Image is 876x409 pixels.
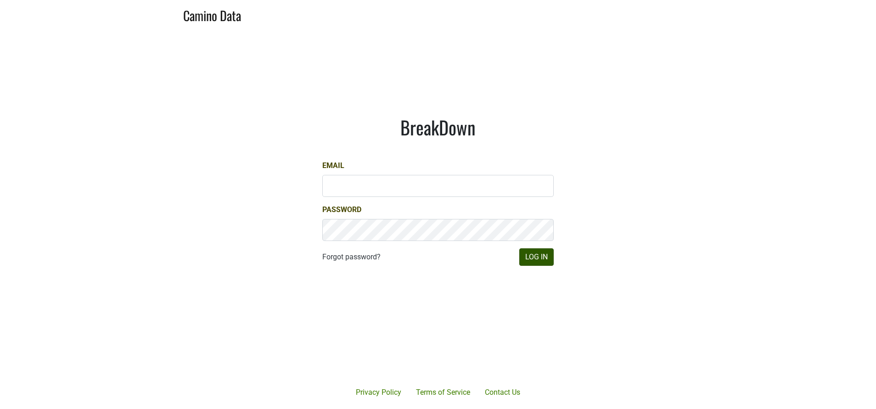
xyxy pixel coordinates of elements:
a: Terms of Service [409,383,477,402]
label: Email [322,160,344,171]
button: Log In [519,248,554,266]
a: Contact Us [477,383,528,402]
a: Forgot password? [322,252,381,263]
label: Password [322,204,361,215]
a: Camino Data [183,4,241,25]
a: Privacy Policy [348,383,409,402]
h1: BreakDown [322,116,554,138]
